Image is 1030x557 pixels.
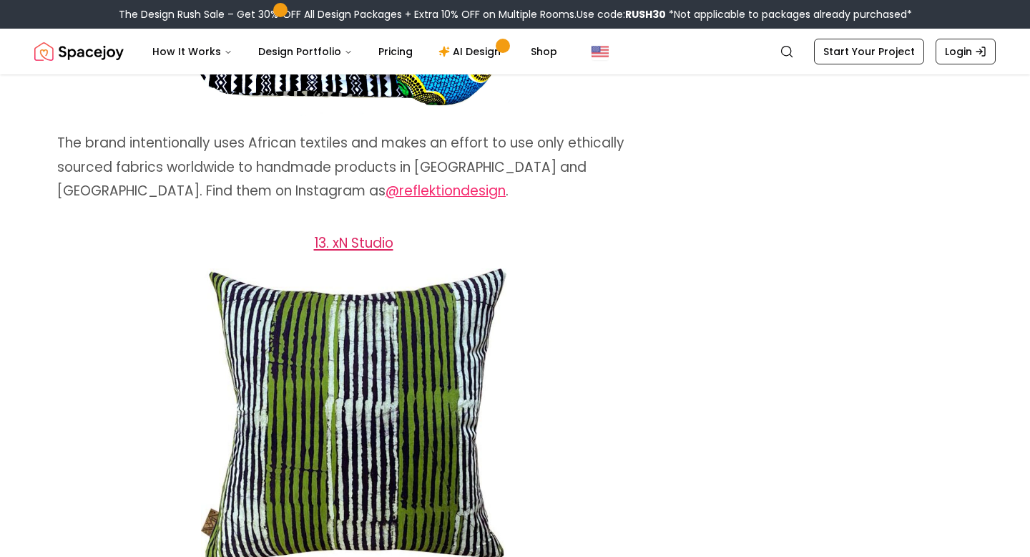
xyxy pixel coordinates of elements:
[577,7,666,21] span: Use code:
[57,133,624,200] span: The brand intentionally uses African textiles and makes an effort to use only ethically sourced f...
[625,7,666,21] b: RUSH30
[119,7,912,21] div: The Design Rush Sale – Get 30% OFF All Design Packages + Extra 10% OFF on Multiple Rooms.
[814,39,924,64] a: Start Your Project
[247,37,364,66] button: Design Portfolio
[141,37,244,66] button: How It Works
[936,39,996,64] a: Login
[314,230,393,253] a: 13. xN Studio
[314,233,393,253] span: 13. xN Studio
[34,29,996,74] nav: Global
[386,181,506,200] a: @reflektiondesign
[34,37,124,66] img: Spacejoy Logo
[34,37,124,66] a: Spacejoy
[427,37,516,66] a: AI Design
[141,37,569,66] nav: Main
[519,37,569,66] a: Shop
[367,37,424,66] a: Pricing
[666,7,912,21] span: *Not applicable to packages already purchased*
[592,43,609,60] img: United States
